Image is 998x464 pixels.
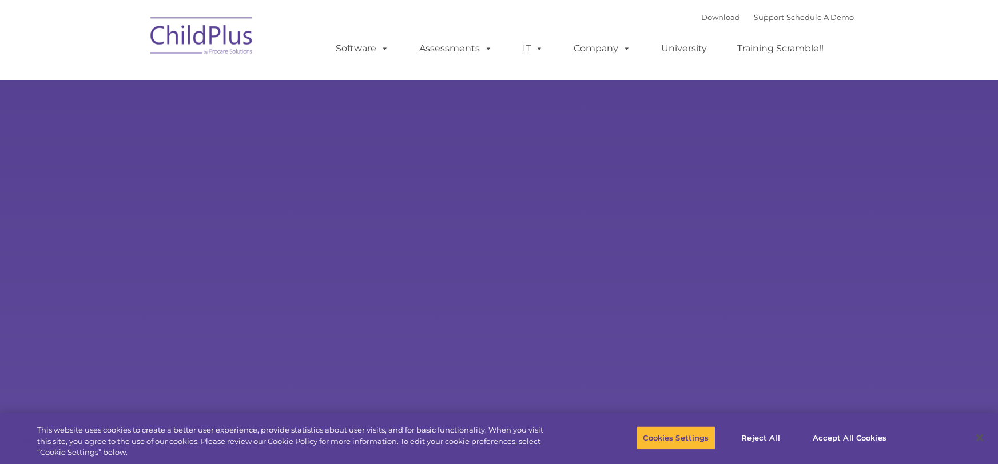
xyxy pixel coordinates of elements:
[786,13,854,22] a: Schedule A Demo
[725,426,797,450] button: Reject All
[562,37,642,60] a: Company
[701,13,854,22] font: |
[37,425,549,458] div: This website uses cookies to create a better user experience, provide statistics about user visit...
[324,37,400,60] a: Software
[754,13,784,22] a: Support
[806,426,893,450] button: Accept All Cookies
[701,13,740,22] a: Download
[637,426,715,450] button: Cookies Settings
[726,37,835,60] a: Training Scramble!!
[408,37,504,60] a: Assessments
[650,37,718,60] a: University
[511,37,555,60] a: IT
[967,425,992,450] button: Close
[145,9,259,66] img: ChildPlus by Procare Solutions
